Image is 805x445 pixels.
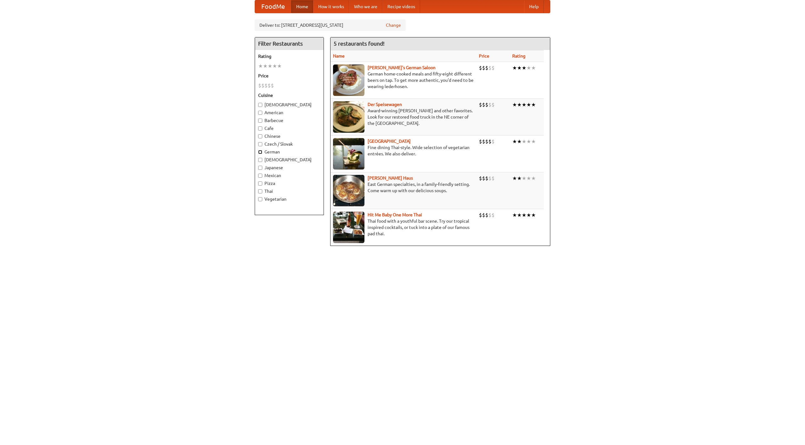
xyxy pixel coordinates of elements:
p: Thai food with a youthful bar scene. Try our tropical inspired cocktails, or tuck into a plate of... [333,218,474,237]
li: $ [485,175,488,182]
a: Rating [512,53,525,58]
a: Price [479,53,489,58]
li: ★ [522,64,526,71]
div: Deliver to: [STREET_ADDRESS][US_STATE] [255,19,406,31]
h5: Cuisine [258,92,320,98]
li: $ [479,212,482,219]
li: $ [482,101,485,108]
li: $ [264,82,268,89]
a: Name [333,53,345,58]
li: $ [488,64,491,71]
label: Chinese [258,133,320,139]
img: babythai.jpg [333,212,364,243]
a: [PERSON_NAME] Haus [368,175,413,181]
li: $ [261,82,264,89]
li: $ [485,64,488,71]
li: $ [479,175,482,182]
li: $ [491,138,495,145]
li: ★ [517,212,522,219]
li: ★ [268,63,272,70]
li: ★ [512,138,517,145]
li: $ [491,212,495,219]
p: East German specialties, in a family-friendly setting. Come warm up with our delicious soups. [333,181,474,194]
li: $ [485,212,488,219]
p: Fine dining Thai-style. Wide selection of vegetarian entrées. We also deliver. [333,144,474,157]
ng-pluralize: 5 restaurants found! [334,41,385,47]
li: $ [482,138,485,145]
label: Mexican [258,172,320,179]
li: ★ [263,63,268,70]
a: Home [291,0,313,13]
li: ★ [272,63,277,70]
li: ★ [517,138,522,145]
input: Mexican [258,174,262,178]
li: ★ [526,101,531,108]
label: Barbecue [258,117,320,124]
label: German [258,149,320,155]
input: Vegetarian [258,197,262,201]
img: speisewagen.jpg [333,101,364,133]
li: $ [482,64,485,71]
h5: Price [258,73,320,79]
label: Pizza [258,180,320,186]
input: [DEMOGRAPHIC_DATA] [258,103,262,107]
li: ★ [522,101,526,108]
li: $ [485,101,488,108]
li: $ [268,82,271,89]
input: Barbecue [258,119,262,123]
li: $ [488,175,491,182]
li: $ [491,175,495,182]
h5: Rating [258,53,320,59]
li: ★ [522,212,526,219]
input: Chinese [258,134,262,138]
a: [PERSON_NAME]'s German Saloon [368,65,436,70]
li: ★ [517,101,522,108]
input: Czech / Slovak [258,142,262,146]
label: Vegetarian [258,196,320,202]
li: ★ [512,212,517,219]
img: esthers.jpg [333,64,364,96]
a: Who we are [349,0,382,13]
li: $ [482,175,485,182]
li: $ [488,212,491,219]
label: Thai [258,188,320,194]
a: Der Speisewagen [368,102,402,107]
li: $ [479,64,482,71]
li: ★ [522,175,526,182]
li: ★ [531,175,536,182]
li: ★ [522,138,526,145]
img: satay.jpg [333,138,364,170]
a: How it works [313,0,349,13]
label: American [258,109,320,116]
li: $ [485,138,488,145]
li: ★ [512,175,517,182]
li: ★ [531,101,536,108]
input: [DEMOGRAPHIC_DATA] [258,158,262,162]
a: Change [386,22,401,28]
p: German home-cooked meals and fifty-eight different beers on tap. To get more authentic, you'd nee... [333,71,474,90]
label: Czech / Slovak [258,141,320,147]
li: ★ [531,212,536,219]
input: Japanese [258,166,262,170]
input: Pizza [258,181,262,186]
li: ★ [531,138,536,145]
li: ★ [512,64,517,71]
a: Help [524,0,544,13]
li: ★ [526,212,531,219]
li: ★ [526,175,531,182]
input: Thai [258,189,262,193]
li: $ [488,138,491,145]
label: [DEMOGRAPHIC_DATA] [258,157,320,163]
label: Cafe [258,125,320,131]
a: Recipe videos [382,0,420,13]
li: ★ [512,101,517,108]
li: ★ [517,175,522,182]
li: ★ [526,138,531,145]
a: Hit Me Baby One More Thai [368,212,422,217]
li: ★ [517,64,522,71]
li: $ [479,138,482,145]
li: ★ [531,64,536,71]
